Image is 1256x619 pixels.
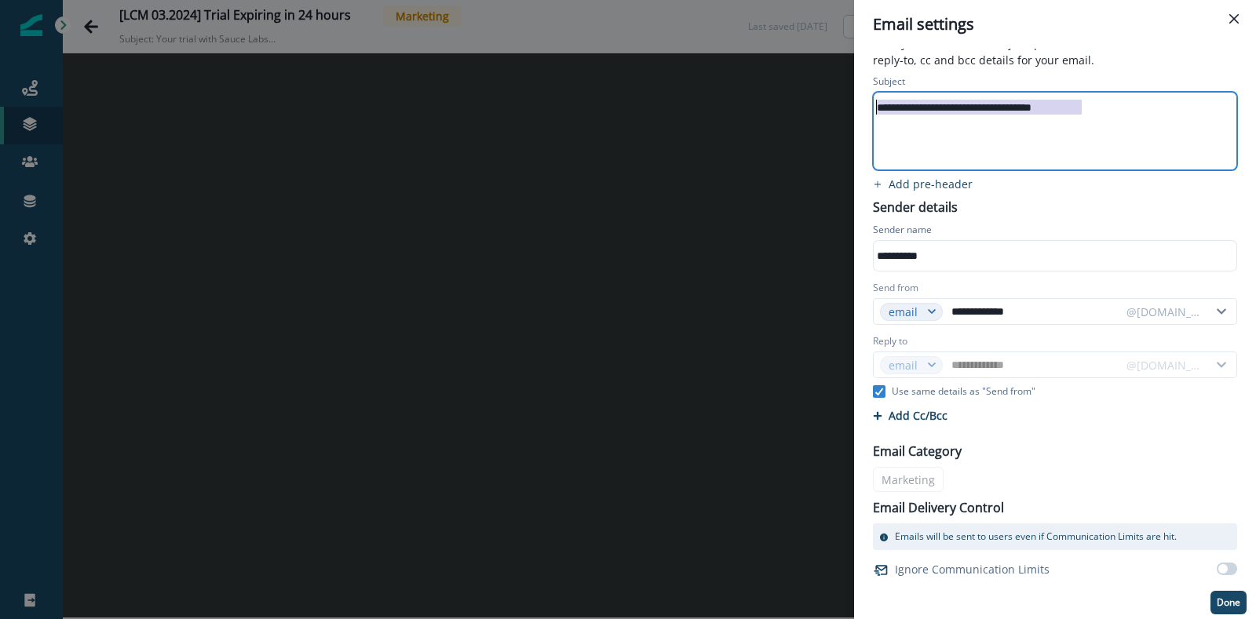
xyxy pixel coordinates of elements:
p: Sender name [873,223,932,240]
button: add preheader [863,177,982,191]
p: Done [1217,597,1240,608]
button: Close [1221,6,1247,31]
label: Reply to [873,334,907,348]
p: Sender details [863,195,967,217]
label: Send from [873,281,918,295]
div: @[DOMAIN_NAME] [1126,304,1202,320]
p: Use same details as "Send from" [892,384,1035,399]
button: Done [1210,591,1247,614]
p: Add pre-header [889,177,973,191]
p: Ignore Communication Limits [895,561,1050,577]
div: Email settings [873,13,1237,36]
p: Subject [873,75,905,92]
p: Email Category [873,442,962,461]
p: Here you can edit the subject, pre-header, sender name, send from, reply-to, cc and bcc details f... [863,35,1247,71]
div: email [889,304,920,320]
button: Add Cc/Bcc [873,408,947,423]
p: Email Delivery Control [873,498,1004,517]
p: Emails will be sent to users even if Communication Limits are hit. [895,530,1177,544]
